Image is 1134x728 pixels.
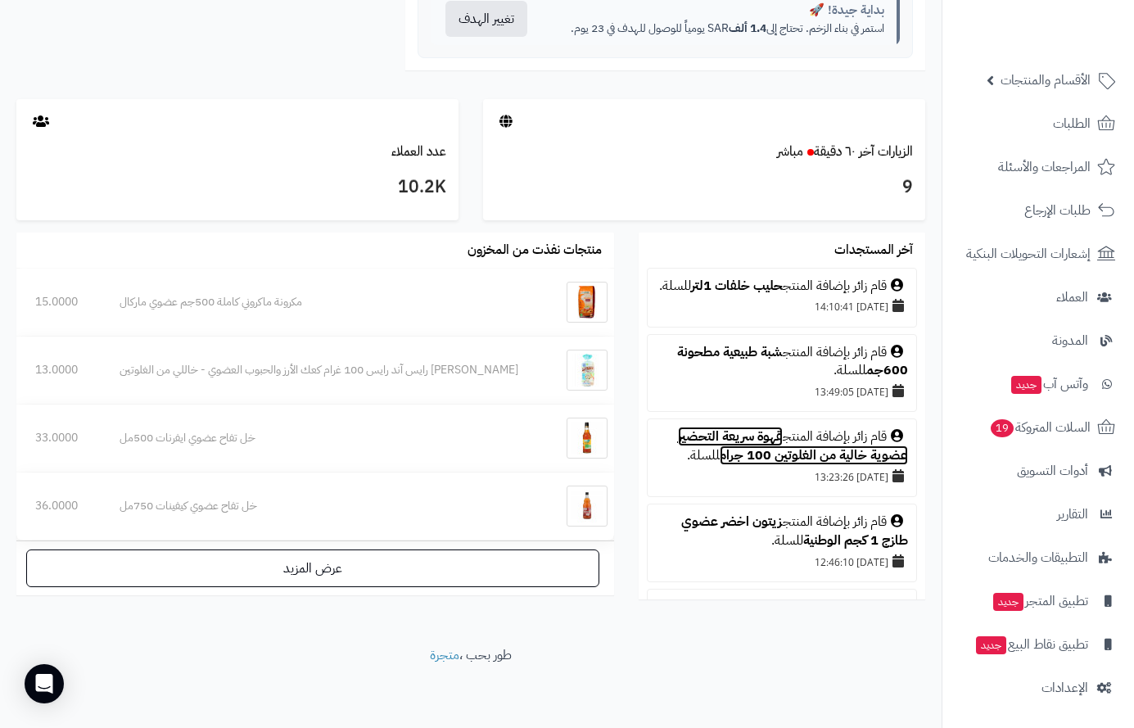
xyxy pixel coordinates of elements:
[656,465,908,488] div: [DATE] 13:23:26
[952,668,1124,708] a: الإعدادات
[729,20,766,37] strong: 1.4 ألف
[991,419,1014,437] span: 19
[993,593,1023,611] span: جديد
[952,451,1124,491] a: أدوات التسويق
[35,294,82,310] div: 15.0000
[681,512,908,550] a: زيتون اخضر عضوي طازج 1 كجم الوطنية
[952,104,1124,143] a: الطلبات
[120,362,539,378] div: [PERSON_NAME] رايس آند رايس 100 غرام كعك الأرز والحبوب العضوي - خاللي من الغلوتين
[974,633,1088,656] span: تطبيق نقاط البيع
[656,343,908,381] div: قام زائر بإضافة المنتج للسلة.
[976,636,1006,654] span: جديد
[952,538,1124,577] a: التطبيقات والخدمات
[777,142,913,161] a: الزيارات آخر ٦٠ دقيقةمباشر
[952,234,1124,274] a: إشعارات التحويلات البنكية
[663,597,908,635] a: اسباجول طبيعي (قشور السيليوم) 200 جرام
[1057,503,1088,526] span: التقارير
[678,427,908,465] a: قهوة سريعة التحضير عضوية خالية من الغلوتين 100 جرام
[656,380,908,403] div: [DATE] 13:49:05
[952,408,1124,447] a: السلات المتروكة19
[834,243,913,258] h3: آخر المستجدات
[567,350,608,391] img: بروبايوس رايس آند رايس 100 غرام كعك الأرز والحبوب العضوي - خاللي من الغلوتين
[391,142,446,161] a: عدد العملاء
[988,546,1088,569] span: التطبيقات والخدمات
[777,142,803,161] small: مباشر
[554,20,884,37] p: استمر في بناء الزخم. تحتاج إلى SAR يومياً للوصول للهدف في 23 يوم.
[992,590,1088,613] span: تطبيق المتجر
[567,282,608,323] img: مكرونة ماكروني كاملة 500جم عضوي ماركال
[26,549,599,587] a: عرض المزيد
[952,147,1124,187] a: المراجعات والأسئلة
[952,278,1124,317] a: العملاء
[1023,43,1118,78] img: logo-2.png
[35,362,82,378] div: 13.0000
[952,321,1124,360] a: المدونة
[656,295,908,318] div: [DATE] 14:10:41
[25,664,64,703] div: Open Intercom Messenger
[677,342,908,381] a: شبة طبيعية مطحونة 600جم
[1001,69,1091,92] span: الأقسام والمنتجات
[120,498,539,514] div: خل تفاح عضوي كيفينات 750مل
[35,498,82,514] div: 36.0000
[1010,373,1088,396] span: وآتس آب
[468,243,602,258] h3: منتجات نفذت من المخزون
[567,486,608,527] img: خل تفاح عضوي كيفينات 750مل
[656,513,908,550] div: قام زائر بإضافة المنتج للسلة.
[952,495,1124,534] a: التقارير
[1056,286,1088,309] span: العملاء
[952,625,1124,664] a: تطبيق نقاط البيعجديد
[1041,676,1088,699] span: الإعدادات
[656,550,908,573] div: [DATE] 12:46:10
[952,364,1124,404] a: وآتس آبجديد
[656,277,908,296] div: قام زائر بإضافة المنتج للسلة.
[495,174,913,201] h3: 9
[29,174,446,201] h3: 10.2K
[691,276,783,296] a: حليب خلفات 1لتر
[952,581,1124,621] a: تطبيق المتجرجديد
[1053,112,1091,135] span: الطلبات
[567,418,608,459] img: خل تفاح عضوي ايفرنات 500مل
[952,191,1124,230] a: طلبات الإرجاع
[1017,459,1088,482] span: أدوات التسويق
[120,294,539,310] div: مكرونة ماكروني كاملة 500جم عضوي ماركال
[1052,329,1088,352] span: المدونة
[554,2,884,19] div: بداية جيدة! 🚀
[998,156,1091,179] span: المراجعات والأسئلة
[445,1,527,37] button: تغيير الهدف
[120,430,539,446] div: خل تفاح عضوي ايفرنات 500مل
[1024,199,1091,222] span: طلبات الإرجاع
[35,430,82,446] div: 33.0000
[656,427,908,465] div: قام زائر بإضافة المنتج للسلة.
[1011,376,1041,394] span: جديد
[430,645,459,665] a: متجرة
[989,416,1091,439] span: السلات المتروكة
[656,598,908,635] div: قام زائر بإضافة المنتج للسلة.
[966,242,1091,265] span: إشعارات التحويلات البنكية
